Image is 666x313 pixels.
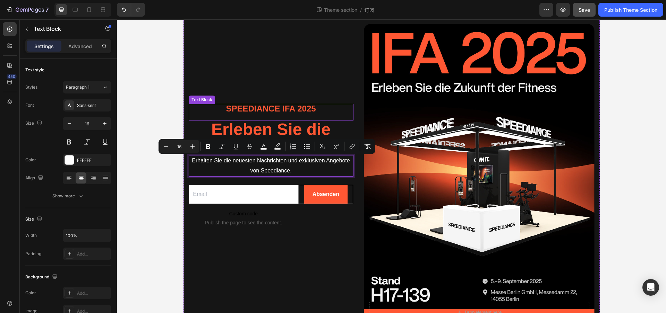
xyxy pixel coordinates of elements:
div: Background [25,272,59,282]
span: / [360,6,362,14]
div: Sans-serif [77,102,110,109]
div: Size [25,215,44,224]
div: Publish Theme Section [604,6,657,14]
div: Drop element here [348,290,385,296]
div: Align [25,173,45,183]
div: Add... [77,251,110,257]
div: Text style [25,67,44,73]
button: Save [573,3,596,17]
div: Editor contextual toolbar [159,139,375,154]
input: Auto [63,229,111,242]
button: 7 [3,3,52,17]
div: Show more [52,193,85,199]
div: FFFFFF [77,157,110,163]
button: Absenden [187,166,231,184]
div: Absenden [196,170,222,180]
button: Publish Theme Section [598,3,663,17]
iframe: Design area [117,19,666,313]
p: Advanced [68,43,92,50]
div: Undo/Redo [117,3,145,17]
div: Color [25,290,36,296]
p: Text Block [34,25,93,33]
div: Size [25,119,44,128]
div: Background Image [247,5,478,312]
p: Settings [34,43,54,50]
button: Show more [25,190,111,202]
div: Color [25,157,36,163]
button: Paragraph 1 [63,81,111,93]
div: 450 [7,74,17,79]
div: Open Intercom Messenger [642,279,659,296]
span: 订阅 [365,6,374,14]
div: Padding [25,251,41,257]
span: Save [579,7,590,13]
div: Font [25,102,34,108]
span: Paragraph 1 [66,84,89,90]
div: Add... [77,290,110,296]
p: 7 [45,6,49,14]
div: Styles [25,84,37,90]
div: Width [25,232,37,239]
span: Theme section [323,6,359,14]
